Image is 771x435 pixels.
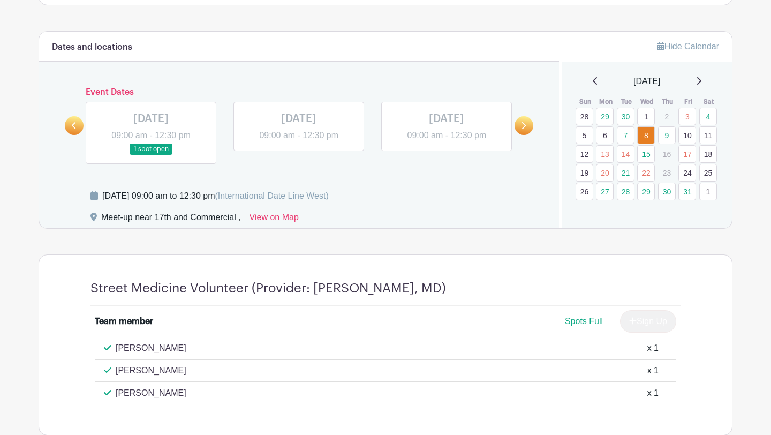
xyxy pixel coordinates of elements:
th: Sun [575,96,596,107]
a: Hide Calendar [657,42,719,51]
th: Mon [595,96,616,107]
a: 27 [596,183,614,200]
a: View on Map [250,211,299,228]
a: 6 [596,126,614,144]
span: [DATE] [633,75,660,88]
div: Team member [95,315,153,328]
a: 17 [678,145,696,163]
a: 25 [699,164,717,182]
a: 14 [617,145,634,163]
a: 1 [637,108,655,125]
a: 20 [596,164,614,182]
a: 22 [637,164,655,182]
th: Thu [657,96,678,107]
a: 13 [596,145,614,163]
a: 18 [699,145,717,163]
a: 10 [678,126,696,144]
p: [PERSON_NAME] [116,342,186,355]
th: Sat [699,96,720,107]
a: 7 [617,126,634,144]
div: x 1 [647,364,659,377]
a: 30 [658,183,676,200]
div: x 1 [647,387,659,400]
a: 15 [637,145,655,163]
th: Wed [637,96,657,107]
div: x 1 [647,342,659,355]
h6: Dates and locations [52,42,132,52]
a: 11 [699,126,717,144]
a: 4 [699,108,717,125]
p: 2 [658,108,676,125]
span: Spots Full [565,317,603,326]
a: 29 [637,183,655,200]
a: 8 [637,126,655,144]
a: 26 [576,183,593,200]
h6: Event Dates [84,87,515,97]
a: 31 [678,183,696,200]
a: 28 [576,108,593,125]
a: 5 [576,126,593,144]
a: 12 [576,145,593,163]
a: 21 [617,164,634,182]
th: Tue [616,96,637,107]
div: Meet-up near 17th and Commercial , [101,211,241,228]
p: [PERSON_NAME] [116,387,186,400]
a: 24 [678,164,696,182]
p: 16 [658,146,676,162]
a: 19 [576,164,593,182]
th: Fri [678,96,699,107]
p: [PERSON_NAME] [116,364,186,377]
span: (International Date Line West) [215,191,328,200]
p: 23 [658,164,676,181]
a: 9 [658,126,676,144]
a: 1 [699,183,717,200]
a: 28 [617,183,634,200]
a: 3 [678,108,696,125]
a: 29 [596,108,614,125]
h4: Street Medicine Volunteer (Provider: [PERSON_NAME], MD) [90,281,446,296]
a: 30 [617,108,634,125]
div: [DATE] 09:00 am to 12:30 pm [102,190,329,202]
